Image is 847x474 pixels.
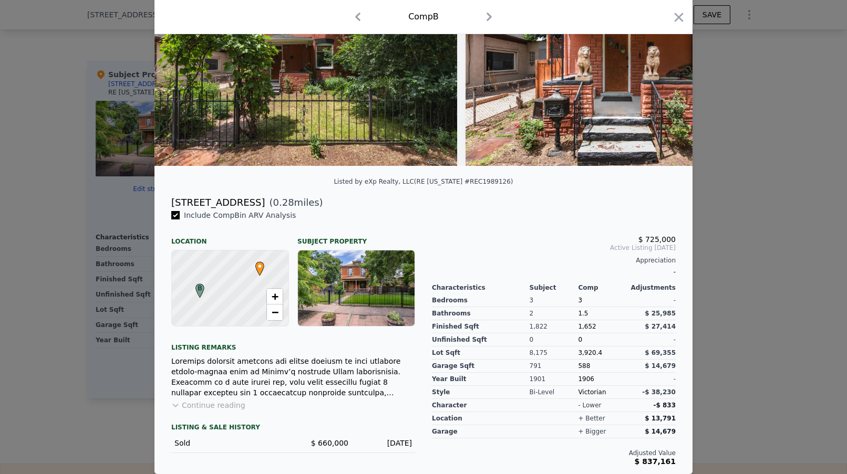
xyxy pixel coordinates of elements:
span: − [272,306,278,319]
div: - [627,333,676,346]
span: $ 660,000 [311,439,348,447]
div: 1901 [530,373,579,386]
div: Garage Sqft [432,360,530,373]
div: Sold [174,438,285,448]
span: 588 [578,362,590,370]
span: -$ 38,230 [642,388,676,396]
div: 2 [530,307,579,320]
div: Victorian [578,386,627,399]
div: 1.5 [578,307,627,320]
div: Listing remarks [171,335,415,352]
div: Style [432,386,530,399]
div: 8,175 [530,346,579,360]
span: 1,652 [578,323,596,330]
div: Unfinished Sqft [432,333,530,346]
div: 1,822 [530,320,579,333]
div: Location [171,229,289,246]
div: Comp B [408,10,439,23]
div: Year Built [432,373,530,386]
div: Adjustments [627,283,676,292]
a: Zoom out [267,304,283,320]
div: [STREET_ADDRESS] [171,195,265,210]
span: -$ 833 [653,402,676,409]
span: $ 14,679 [645,362,676,370]
div: Characteristics [432,283,530,292]
span: $ 27,414 [645,323,676,330]
div: Lot Sqft [432,346,530,360]
div: + better [578,414,605,423]
span: 0.28 [273,197,294,208]
div: + bigger [578,427,606,436]
div: 1906 [578,373,627,386]
div: Finished Sqft [432,320,530,333]
div: 0 [530,333,579,346]
span: 0 [578,336,582,343]
div: character [432,399,530,412]
span: • [253,258,267,274]
div: Adjusted Value [432,449,676,457]
div: 791 [530,360,579,373]
span: $ 25,985 [645,310,676,317]
div: Loremips dolorsit ametcons adi elitse doeiusm te inci utlabore etdolo-magnaa enim ad Minimv’q nos... [171,356,415,398]
div: Bedrooms [432,294,530,307]
div: Subject [530,283,579,292]
span: Active Listing [DATE] [432,244,676,252]
div: garage [432,425,530,438]
div: 3 [530,294,579,307]
span: ( miles) [265,195,323,210]
div: Bi-Level [530,386,579,399]
span: $ 69,355 [645,349,676,356]
div: - [627,373,676,386]
span: 3 [578,297,582,304]
a: Zoom in [267,289,283,304]
div: Comp [578,283,627,292]
span: $ 837,161 [635,457,676,466]
div: - [432,265,676,279]
span: $ 14,679 [645,428,676,435]
div: B [193,283,199,290]
span: $ 725,000 [638,235,676,244]
div: LISTING & SALE HISTORY [171,423,415,434]
div: - [627,294,676,307]
div: - lower [578,401,601,409]
span: $ 13,791 [645,415,676,422]
div: Listed by eXp Realty, LLC (RE [US_STATE] #REC1989126) [334,178,513,185]
div: • [253,261,259,268]
div: Subject Property [297,229,415,246]
span: + [272,290,278,303]
div: Bathrooms [432,307,530,320]
span: Include Comp B in ARV Analysis [180,211,300,219]
span: 3,920.4 [578,349,602,356]
button: Continue reading [171,400,245,410]
div: Appreciation [432,256,676,265]
div: location [432,412,530,425]
span: B [193,283,207,293]
div: [DATE] [357,438,412,448]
